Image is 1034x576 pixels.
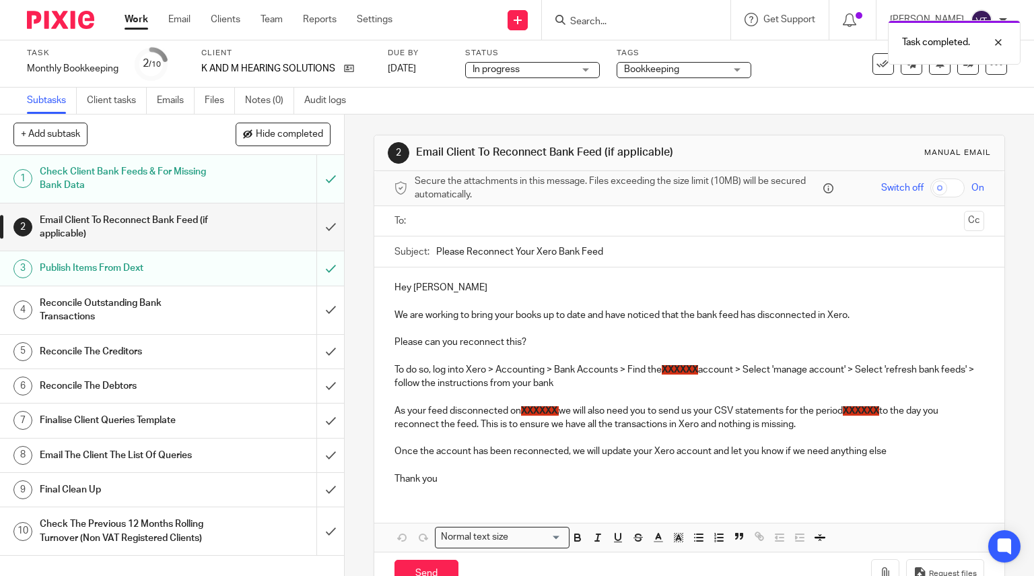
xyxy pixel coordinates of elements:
[13,169,32,188] div: 1
[971,181,984,195] span: On
[143,56,161,71] div: 2
[843,406,879,416] span: XXXXXX
[394,472,985,486] p: Thank you
[557,406,559,416] span: ,
[13,522,32,541] div: 10
[513,530,561,544] input: Search for option
[303,13,337,26] a: Reports
[394,309,985,322] p: We are working to bring your books up to date and have noticed that the bank feed has disconnecte...
[27,88,77,114] a: Subtasks
[168,13,191,26] a: Email
[13,377,32,395] div: 6
[394,281,985,294] p: Hey [PERSON_NAME]
[211,13,240,26] a: Clients
[261,13,283,26] a: Team
[435,527,570,548] div: Search for option
[902,36,970,49] p: Task completed.
[13,411,32,430] div: 7
[465,48,600,59] label: Status
[394,445,985,458] p: Once the account has been reconnected, we will update your Xero account and let you know if we ne...
[245,88,294,114] a: Notes (0)
[13,259,32,278] div: 3
[27,48,118,59] label: Task
[27,62,118,75] div: Monthly Bookkeeping
[40,258,215,278] h1: Publish Items From Dext
[964,211,984,231] button: Cc
[624,65,679,74] span: Bookkeeping
[388,142,409,164] div: 2
[13,300,32,319] div: 4
[13,218,32,236] div: 2
[971,9,992,31] img: svg%3E
[357,13,392,26] a: Settings
[157,88,195,114] a: Emails
[40,162,215,196] h1: Check Client Bank Feeds & For Missing Bank Data
[662,365,698,375] span: XXXXXX
[881,181,924,195] span: Switch off
[40,376,215,396] h1: Reconcile The Debtors
[394,245,429,259] label: Subject:
[40,514,215,548] h1: Check The Previous 12 Months Rolling Turnover (Non VAT Registered Clients)
[438,530,512,544] span: Normal text size
[205,88,235,114] a: Files
[27,11,94,29] img: Pixie
[473,65,520,74] span: In progress
[388,64,416,73] span: [DATE]
[394,335,985,349] p: Please can you reconnect this?
[40,445,215,466] h1: Email The Client The List Of Queries
[236,123,331,146] button: Hide completed
[13,446,32,465] div: 8
[394,363,985,391] p: To do so, log into Xero > Accounting > Bank Accounts > Find the account > Select 'manage account'...
[149,61,161,68] small: /10
[40,342,215,362] h1: Reconcile The Creditors
[415,174,821,202] span: Secure the attachments in this message. Files exceeding the size limit (10MB) will be secured aut...
[394,214,409,228] label: To:
[388,48,448,59] label: Due by
[125,13,148,26] a: Work
[394,404,985,432] p: As your feed disconnected on we will also need you to send us your CSV statements for the period ...
[924,148,991,158] div: Manual email
[256,129,323,140] span: Hide completed
[201,62,337,75] p: K AND M HEARING SOLUTIONS LTD
[13,123,88,146] button: + Add subtask
[40,480,215,500] h1: Final Clean Up
[40,293,215,327] h1: Reconcile Outstanding Bank Transactions
[521,406,557,416] span: XXXXXX
[13,342,32,361] div: 5
[304,88,356,114] a: Audit logs
[416,146,718,160] h1: Email Client To Reconnect Bank Feed (if applicable)
[13,480,32,499] div: 9
[87,88,147,114] a: Client tasks
[201,48,371,59] label: Client
[40,210,215,245] h1: Email Client To Reconnect Bank Feed (if applicable)
[40,410,215,430] h1: Finalise Client Queries Template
